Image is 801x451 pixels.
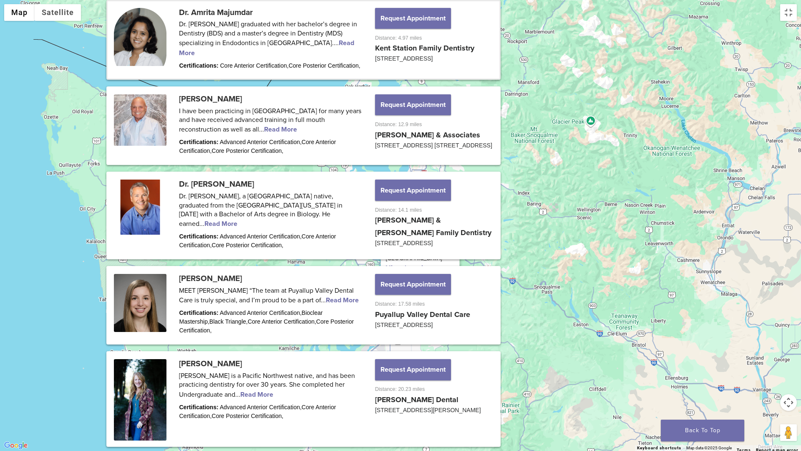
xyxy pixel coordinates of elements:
[375,180,451,200] button: Request Appointment
[375,274,451,295] button: Request Appointment
[661,420,744,441] a: Back To Top
[375,8,451,29] button: Request Appointment
[375,359,451,380] button: Request Appointment
[375,94,451,115] button: Request Appointment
